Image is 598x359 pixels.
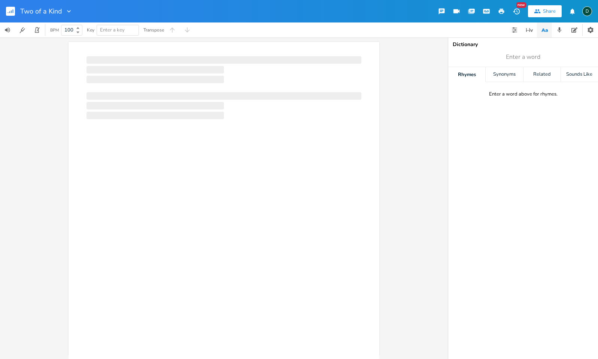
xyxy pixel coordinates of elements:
[543,8,556,15] div: Share
[486,67,523,82] div: Synonyms
[489,91,558,97] div: Enter a word above for rhymes.
[20,8,62,15] span: Two of a Kind
[561,67,598,82] div: Sounds Like
[453,42,594,47] div: Dictionary
[516,2,526,8] div: New
[509,4,524,18] button: New
[506,53,540,61] span: Enter a word
[582,6,592,16] div: Donna Britton Bukevicz
[50,28,59,32] div: BPM
[523,67,561,82] div: Related
[448,67,485,82] div: Rhymes
[582,3,592,20] button: D
[143,28,164,32] div: Transpose
[100,27,125,33] span: Enter a key
[87,28,94,32] div: Key
[528,5,562,17] button: Share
